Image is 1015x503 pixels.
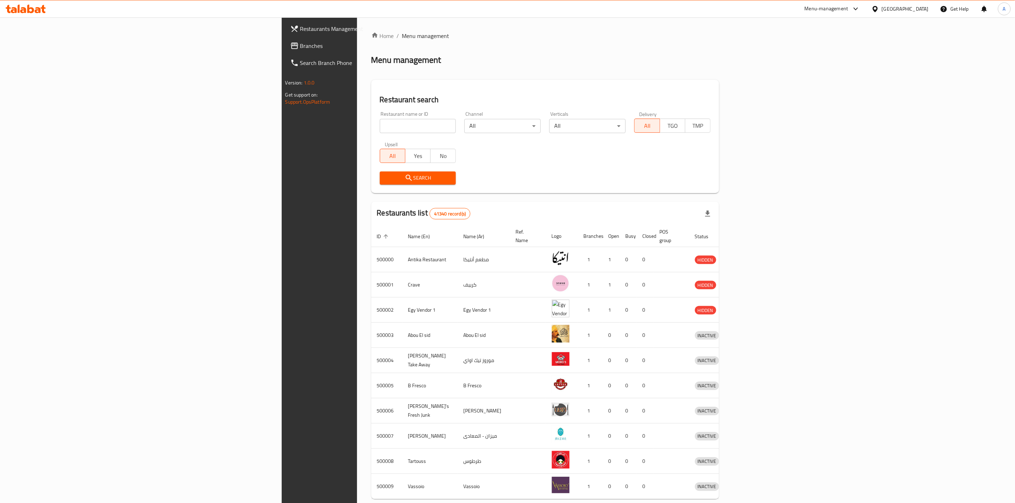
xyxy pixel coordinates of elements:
span: Get support on: [285,90,318,99]
td: 1 [578,373,603,398]
img: Crave [552,274,569,292]
span: All [637,121,657,131]
span: POS group [660,228,681,245]
span: 41340 record(s) [430,211,470,217]
td: 0 [637,272,654,297]
img: Abou El sid [552,325,569,343]
td: 0 [637,398,654,423]
div: INACTIVE [695,407,719,415]
span: INACTIVE [695,356,719,365]
a: Support.OpsPlatform [285,97,330,106]
span: 1.0.0 [304,78,315,87]
div: HIDDEN [695,306,716,315]
td: 1 [578,247,603,272]
td: [PERSON_NAME] [458,398,510,423]
th: Branches [578,225,603,247]
nav: breadcrumb [371,32,719,40]
button: Search [380,171,456,185]
span: INACTIVE [695,457,719,465]
span: HIDDEN [695,306,716,315]
div: All [549,119,626,133]
span: INACTIVE [695,482,719,491]
img: B Fresco [552,375,569,393]
td: 1 [578,398,603,423]
td: 0 [637,423,654,449]
td: 1 [578,323,603,348]
td: 1 [578,423,603,449]
td: 0 [637,348,654,373]
span: All [383,151,403,161]
td: 0 [603,474,620,499]
a: Search Branch Phone [285,54,451,71]
div: INACTIVE [695,331,719,340]
th: Logo [546,225,578,247]
td: 0 [620,373,637,398]
button: Yes [405,149,431,163]
img: Vassoio [552,476,569,494]
td: 0 [620,474,637,499]
td: 1 [603,272,620,297]
td: 0 [637,297,654,323]
a: Restaurants Management [285,20,451,37]
button: All [634,119,660,133]
h2: Restaurant search [380,94,711,105]
span: INACTIVE [695,332,719,340]
td: 0 [620,297,637,323]
span: Version: [285,78,303,87]
div: Total records count [430,208,470,219]
img: Moro's Take Away [552,350,569,368]
table: enhanced table [371,225,752,499]
td: 0 [637,474,654,499]
a: Branches [285,37,451,54]
span: HIDDEN [695,256,716,264]
td: موروز تيك اواي [458,348,510,373]
td: 0 [620,247,637,272]
th: Open [603,225,620,247]
td: ميزان - المعادى [458,423,510,449]
td: Vassoio [458,474,510,499]
span: INACTIVE [695,382,719,390]
td: 1 [578,474,603,499]
img: Mizan - Maadi [552,426,569,443]
label: Upsell [385,142,398,147]
td: 0 [603,323,620,348]
span: Restaurants Management [300,24,446,33]
span: INACTIVE [695,432,719,440]
span: ID [377,232,390,241]
span: TMP [688,121,708,131]
div: [GEOGRAPHIC_DATA] [882,5,929,13]
th: Closed [637,225,654,247]
td: 0 [603,348,620,373]
td: طرطوس [458,449,510,474]
td: B Fresco [458,373,510,398]
span: Ref. Name [516,228,538,245]
span: Branches [300,42,446,50]
td: 0 [620,423,637,449]
td: 1 [603,247,620,272]
div: All [464,119,541,133]
span: HIDDEN [695,281,716,289]
span: Search Branch Phone [300,59,446,67]
h2: Restaurants list [377,208,471,219]
td: 1 [603,297,620,323]
td: 0 [637,247,654,272]
span: Status [695,232,718,241]
span: Name (En) [408,232,439,241]
span: A [1003,5,1006,13]
td: 1 [578,272,603,297]
img: Antika Restaurant [552,249,569,267]
button: All [380,149,405,163]
button: No [430,149,456,163]
span: Search [385,174,450,182]
td: مطعم أنتيكا [458,247,510,272]
div: Menu-management [805,5,848,13]
div: Export file [699,205,716,222]
span: Yes [408,151,428,161]
td: 0 [637,373,654,398]
td: 0 [603,398,620,423]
